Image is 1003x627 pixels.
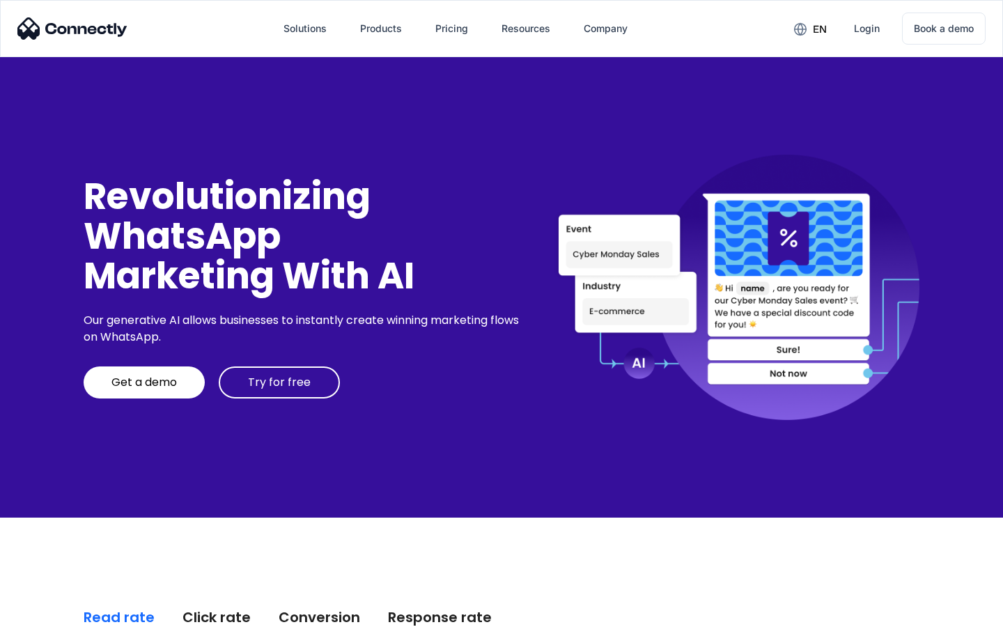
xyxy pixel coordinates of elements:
div: Revolutionizing WhatsApp Marketing With AI [84,176,524,296]
a: Pricing [424,12,479,45]
div: Response rate [388,607,492,627]
a: Login [843,12,891,45]
div: Click rate [182,607,251,627]
div: Company [584,19,628,38]
div: Solutions [283,19,327,38]
div: Get a demo [111,376,177,389]
div: Resources [501,19,550,38]
a: Get a demo [84,366,205,398]
div: Try for free [248,376,311,389]
a: Book a demo [902,13,986,45]
div: en [813,20,827,39]
div: Login [854,19,880,38]
div: Read rate [84,607,155,627]
img: Connectly Logo [17,17,127,40]
div: Conversion [279,607,360,627]
div: Products [360,19,402,38]
div: Our generative AI allows businesses to instantly create winning marketing flows on WhatsApp. [84,312,524,346]
div: Pricing [435,19,468,38]
a: Try for free [219,366,340,398]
